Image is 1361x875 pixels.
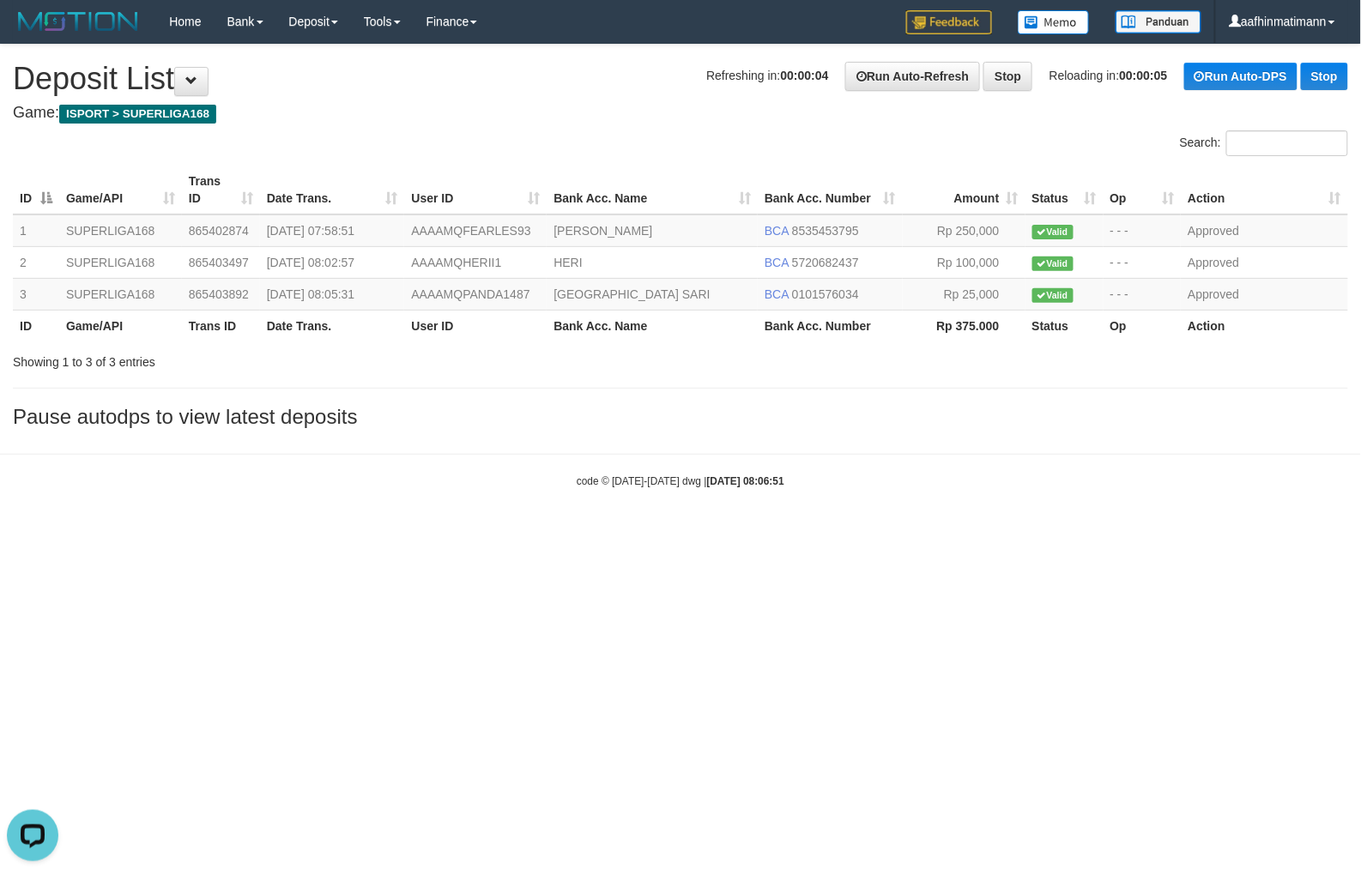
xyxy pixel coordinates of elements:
[781,69,829,82] strong: 00:00:04
[792,256,859,269] span: Copy 5720682437 to clipboard
[411,256,501,269] span: AAAAMQHERII1
[903,166,1025,214] th: Amount: activate to sort column ascending
[189,256,249,269] span: 865403497
[906,10,992,34] img: Feedback.jpg
[13,9,143,34] img: MOTION_logo.png
[59,214,182,247] td: SUPERLIGA168
[59,246,182,278] td: SUPERLIGA168
[411,224,530,238] span: AAAAMQFEARLES93
[1181,166,1348,214] th: Action: activate to sort column ascending
[59,166,182,214] th: Game/API: activate to sort column ascending
[267,256,354,269] span: [DATE] 08:02:57
[1181,214,1348,247] td: Approved
[1104,278,1182,310] td: - - -
[547,310,758,341] th: Bank Acc. Name
[267,224,354,238] span: [DATE] 07:58:51
[944,287,1000,301] span: Rp 25,000
[1226,130,1348,156] input: Search:
[1104,246,1182,278] td: - - -
[577,475,784,487] small: code © [DATE]-[DATE] dwg |
[7,7,58,58] button: Open LiveChat chat widget
[553,224,652,238] a: [PERSON_NAME]
[1049,69,1168,82] span: Reloading in:
[792,287,859,301] span: Copy 0101576034 to clipboard
[260,166,405,214] th: Date Trans.: activate to sort column ascending
[182,166,260,214] th: Trans ID: activate to sort column ascending
[937,224,999,238] span: Rp 250,000
[1025,310,1104,341] th: Status
[547,166,758,214] th: Bank Acc. Name: activate to sort column ascending
[983,62,1032,91] a: Stop
[765,287,789,301] span: BCA
[1181,246,1348,278] td: Approved
[189,287,249,301] span: 865403892
[59,278,182,310] td: SUPERLIGA168
[937,256,999,269] span: Rp 100,000
[1301,63,1348,90] a: Stop
[13,214,59,247] td: 1
[1180,130,1348,156] label: Search:
[13,246,59,278] td: 2
[758,166,903,214] th: Bank Acc. Number: activate to sort column ascending
[1025,166,1104,214] th: Status: activate to sort column ascending
[411,287,529,301] span: AAAAMQPANDA1487
[189,224,249,238] span: 865402874
[404,310,547,341] th: User ID
[706,69,828,82] span: Refreshing in:
[13,278,59,310] td: 3
[1032,288,1074,303] span: Valid transaction
[1104,214,1182,247] td: - - -
[13,62,1348,96] h1: Deposit List
[903,310,1025,341] th: Rp 375.000
[1104,166,1182,214] th: Op: activate to sort column ascending
[59,105,216,124] span: ISPORT > SUPERLIGA168
[13,347,554,371] div: Showing 1 to 3 of 3 entries
[13,310,59,341] th: ID
[1032,256,1074,271] span: Valid transaction
[1116,10,1201,33] img: panduan.png
[182,310,260,341] th: Trans ID
[1184,63,1297,90] a: Run Auto-DPS
[13,406,1348,428] h3: Pause autodps to view latest deposits
[707,475,784,487] strong: [DATE] 08:06:51
[553,256,582,269] a: HERI
[765,224,789,238] span: BCA
[553,287,710,301] a: [GEOGRAPHIC_DATA] SARI
[1181,278,1348,310] td: Approved
[845,62,980,91] a: Run Auto-Refresh
[758,310,903,341] th: Bank Acc. Number
[267,287,354,301] span: [DATE] 08:05:31
[765,256,789,269] span: BCA
[1018,10,1090,34] img: Button%20Memo.svg
[59,310,182,341] th: Game/API
[1032,225,1074,239] span: Valid transaction
[13,166,59,214] th: ID: activate to sort column descending
[260,310,405,341] th: Date Trans.
[1181,310,1348,341] th: Action
[1120,69,1168,82] strong: 00:00:05
[1104,310,1182,341] th: Op
[13,105,1348,122] h4: Game:
[404,166,547,214] th: User ID: activate to sort column ascending
[792,224,859,238] span: Copy 8535453795 to clipboard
